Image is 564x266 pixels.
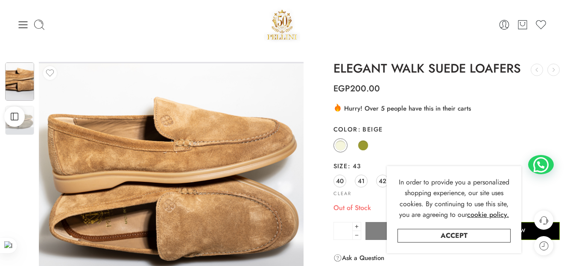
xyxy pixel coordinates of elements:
h1: ELEGANT WALK SUEDE LOAFERS [333,62,560,76]
a: Cart [517,19,529,31]
a: 40 [333,175,346,187]
label: Size [333,162,560,170]
a: Wishlist [535,19,547,31]
a: Login / Register [498,19,510,31]
a: Clear options [333,191,351,196]
span: In order to provide you a personalized shopping experience, our site uses cookies. By continuing ... [399,177,509,220]
img: Artboard 2-17 [5,106,34,135]
input: Product quantity [333,222,353,240]
p: Out of Stock [333,202,560,213]
img: Artboard 2-17 [5,62,34,101]
a: Ask a Question [333,253,384,263]
span: Beige [358,125,383,134]
a: Accept [397,229,511,243]
a: cookie policy. [467,209,509,220]
span: EGP [333,82,350,95]
span: 41 [358,175,365,187]
label: Color [333,125,560,134]
a: 41 [355,175,368,187]
img: Pellini [264,6,301,43]
span: 43 [348,161,361,170]
a: Pellini - [264,6,301,43]
a: 42 [376,175,389,187]
button: Add to cart [365,222,458,240]
span: 42 [379,175,386,187]
span: 40 [336,175,344,187]
bdi: 200.00 [333,82,380,95]
div: Hurry! Over 5 people have this in their carts [333,103,560,113]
